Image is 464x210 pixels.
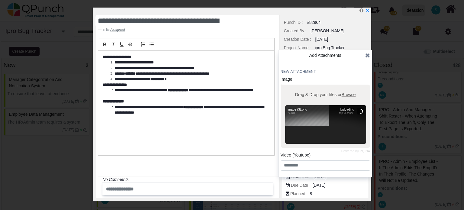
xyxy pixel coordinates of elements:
[284,36,311,43] div: Creation Date :
[284,45,311,51] div: Project Name :
[313,182,325,189] span: [DATE]
[110,27,125,32] u: Assigned
[341,92,356,97] span: Browse
[293,89,358,100] label: Drag & Drop your files or
[366,8,370,13] svg: x
[281,76,292,82] label: Image
[290,191,305,197] div: Planned
[102,177,128,182] i: No Comments
[110,27,125,32] cite: Source Title
[284,19,303,26] div: Punch ID :
[284,28,306,34] div: Created By :
[310,191,312,197] span: 8
[309,53,341,58] span: Add Attachments
[291,182,308,189] div: Due Date
[307,19,321,26] div: #82964
[315,45,344,51] div: ipro Bug Tracker
[341,150,370,153] a: Powered by PQINA
[359,8,363,13] i: Edit Punch
[98,27,243,32] footer: in list
[315,36,328,43] div: [DATE]
[281,69,370,74] h4: New Attachment
[311,28,344,34] div: [PERSON_NAME]
[281,152,311,158] label: Video (Youtube)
